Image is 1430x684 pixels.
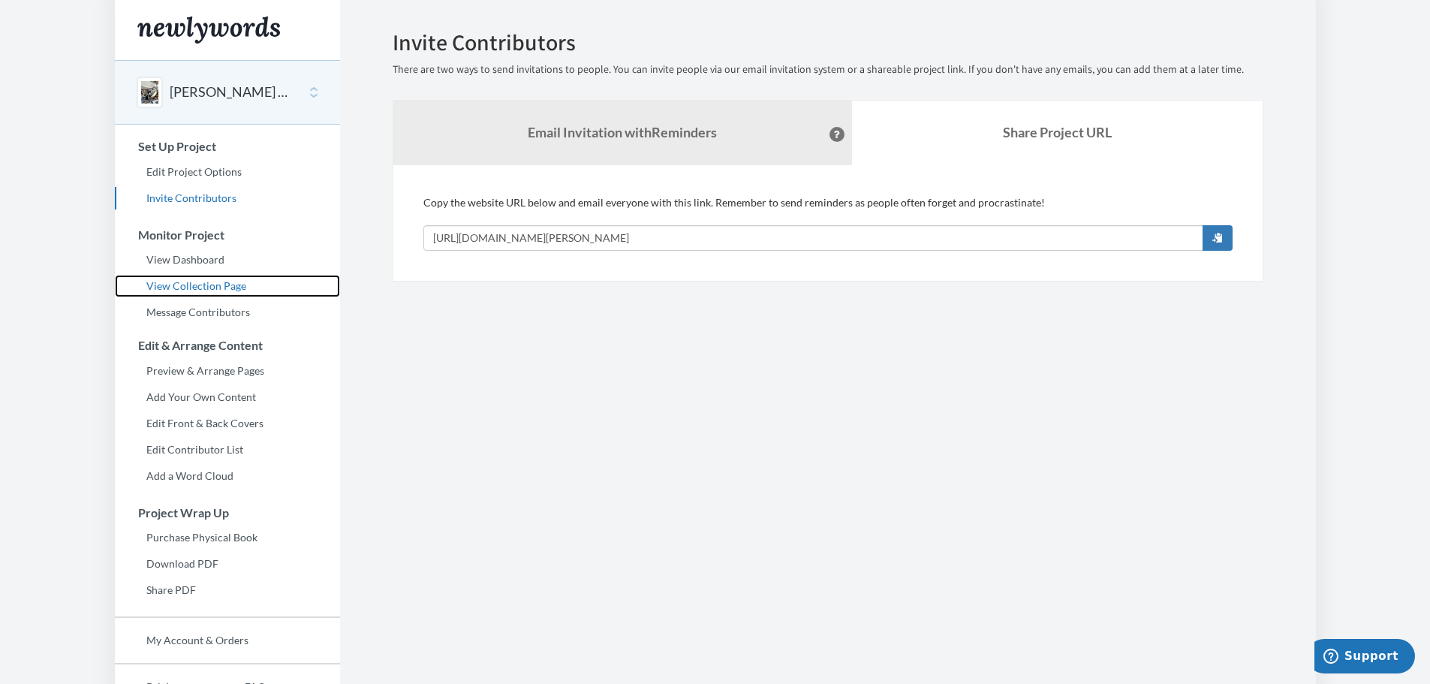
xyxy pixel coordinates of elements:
h3: Set Up Project [116,140,340,153]
a: View Collection Page [115,275,340,297]
h3: Edit & Arrange Content [116,339,340,352]
a: Message Contributors [115,301,340,324]
a: Download PDF [115,553,340,575]
a: Share PDF [115,579,340,601]
div: Copy the website URL below and email everyone with this link. Remember to send reminders as peopl... [423,195,1233,251]
h3: Project Wrap Up [116,506,340,520]
img: Newlywords logo [137,17,280,44]
button: [PERSON_NAME] Retirement Memory Book [170,83,291,102]
a: Preview & Arrange Pages [115,360,340,382]
a: Edit Contributor List [115,438,340,461]
a: Purchase Physical Book [115,526,340,549]
a: Add a Word Cloud [115,465,340,487]
a: Edit Project Options [115,161,340,183]
a: My Account & Orders [115,629,340,652]
h3: Monitor Project [116,228,340,242]
iframe: Opens a widget where you can chat to one of our agents [1314,639,1415,676]
h2: Invite Contributors [393,30,1263,55]
a: Edit Front & Back Covers [115,412,340,435]
p: There are two ways to send invitations to people. You can invite people via our email invitation ... [393,62,1263,77]
b: Share Project URL [1003,124,1112,140]
a: Add Your Own Content [115,386,340,408]
a: View Dashboard [115,249,340,271]
strong: Email Invitation with Reminders [528,124,717,140]
a: Invite Contributors [115,187,340,209]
